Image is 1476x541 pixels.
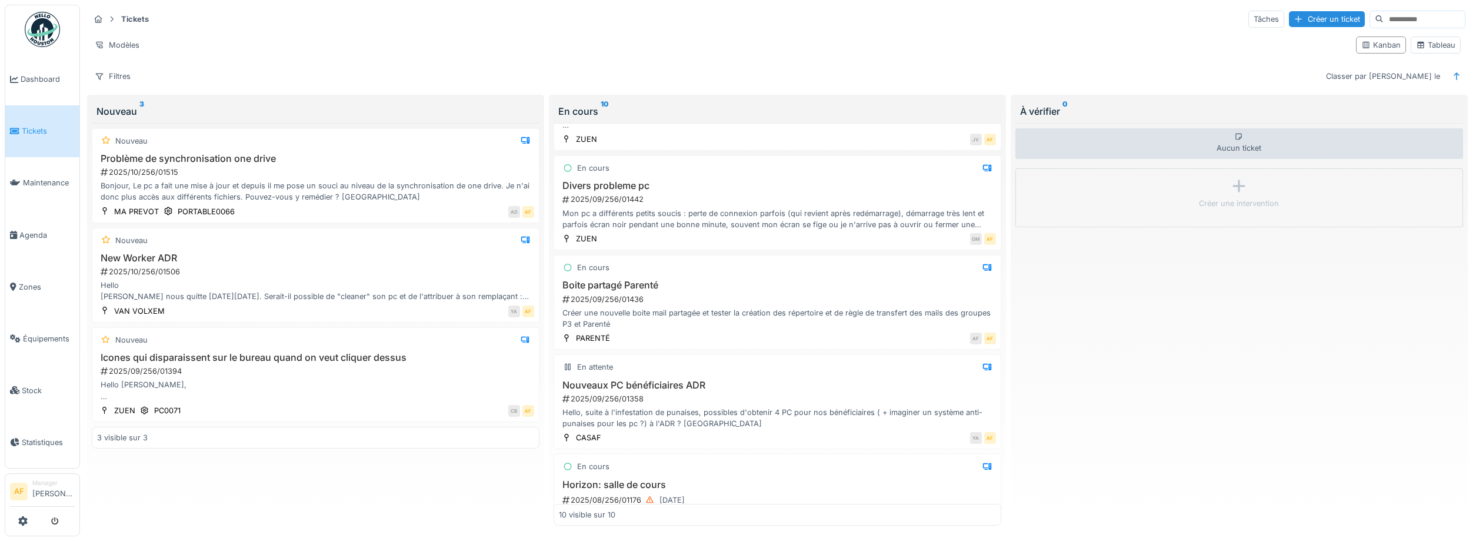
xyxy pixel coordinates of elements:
div: En cours [558,104,997,118]
div: Tableau [1416,39,1455,51]
div: PC0071 [154,405,181,416]
h3: New Worker ADR [97,253,534,264]
a: AF Manager[PERSON_NAME] [10,479,75,507]
h3: Nouveaux PC bénéficiaires ADR [559,380,996,391]
div: AF [984,134,996,145]
div: GM [970,233,982,245]
a: Statistiques [5,416,79,468]
div: 2025/08/256/01176 [561,493,996,507]
h3: Boite partagé Parenté [559,280,996,291]
div: AF [522,206,534,218]
div: Filtres [89,68,136,85]
div: Hello [PERSON_NAME], Quand on veut cliquer sur un icone ou sur le bureau les icones disparaissent... [97,379,534,401]
img: Badge_color-CXgf-gQk.svg [25,12,60,47]
div: Mon pc a différents petits soucis : perte de connexion parfois (qui revient après redémarrage), d... [559,208,996,230]
div: 2025/09/256/01394 [99,366,534,377]
div: En cours [577,461,609,472]
sup: 10 [601,104,609,118]
div: Manager [32,479,75,487]
div: Hello [PERSON_NAME] nous quitte [DATE][DATE]. Serait-il possible de "cleaner" son pc et de l'attr... [97,280,534,302]
div: Nouveau [115,135,148,147]
div: AF [984,333,996,344]
div: Tâches [1248,11,1284,28]
div: Créer une nouvelle boite mail partagée et tester la création des répertoire et de règle de transf... [559,307,996,330]
div: AF [984,233,996,245]
h3: Problème de synchronisation one drive [97,153,534,164]
div: VAN VOLXEM [114,306,165,317]
h3: Icones qui disparaissent sur le bureau quand on veut cliquer dessus [97,352,534,363]
div: Classer par [PERSON_NAME] le [1321,68,1445,85]
div: CB [508,405,520,417]
div: ZUEN [114,405,135,416]
div: AF [522,405,534,417]
div: Aucun ticket [1015,128,1463,159]
a: Tickets [5,105,79,157]
div: En cours [577,262,609,273]
div: Nouveau [115,334,148,346]
div: À vérifier [1020,104,1458,118]
a: Équipements [5,313,79,364]
div: [DATE] [659,494,685,506]
div: ZUEN [576,233,597,244]
div: YA [970,432,982,444]
h3: Divers probleme pc [559,180,996,191]
div: 2025/09/256/01436 [561,294,996,305]
div: PORTABLE0066 [178,206,235,217]
div: 10 visible sur 10 [559,509,615,520]
div: PARENTÉ [576,333,610,344]
a: Dashboard [5,54,79,105]
span: Tickets [22,125,75,137]
span: Dashboard [21,74,75,85]
div: 2025/10/256/01515 [99,167,534,178]
div: AD [508,206,520,218]
span: Zones [19,281,75,293]
div: Créer un ticket [1289,11,1365,27]
div: 2025/09/256/01442 [561,194,996,205]
div: En attente [577,361,613,373]
div: JV [970,134,982,145]
sup: 3 [139,104,144,118]
span: Statistiques [22,437,75,448]
div: Nouveau [96,104,535,118]
div: YA [508,306,520,317]
a: Maintenance [5,157,79,209]
li: AF [10,483,28,500]
span: Stock [22,385,75,396]
li: [PERSON_NAME] [32,479,75,504]
div: 3 visible sur 3 [97,432,148,443]
a: Zones [5,261,79,313]
div: Nouveau [115,235,148,246]
div: Créer une intervention [1199,198,1279,209]
div: 2025/10/256/01506 [99,266,534,277]
a: Stock [5,364,79,416]
strong: Tickets [116,14,154,25]
span: Agenda [19,230,75,241]
div: MA PREVOT [114,206,159,217]
span: Équipements [23,333,75,344]
div: 2025/09/256/01358 [561,393,996,404]
h3: Horizon: salle de cours [559,479,996,490]
div: AF [970,333,982,344]
div: En cours [577,162,609,174]
span: Maintenance [23,177,75,188]
div: Modèles [89,36,145,54]
div: CASAF [576,432,601,443]
sup: 0 [1062,104,1068,118]
a: Agenda [5,209,79,261]
div: ZUEN [576,134,597,145]
div: Hello, suite à l'infestation de punaises, possibles d'obtenir 4 PC pour nos bénéficiaires ( + ima... [559,407,996,429]
div: Kanban [1361,39,1401,51]
div: Bonjour, Le pc a fait une mise à jour et depuis il me pose un souci au niveau de la synchronisati... [97,180,534,203]
div: AF [522,306,534,317]
div: AF [984,432,996,444]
